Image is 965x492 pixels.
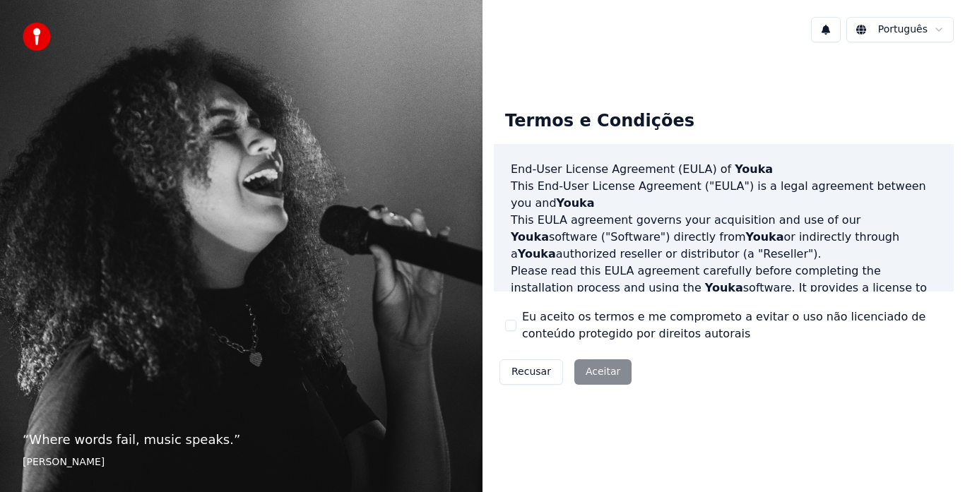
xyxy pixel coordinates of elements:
[23,455,460,469] footer: [PERSON_NAME]
[511,161,937,178] h3: End-User License Agreement (EULA) of
[511,212,937,263] p: This EULA agreement governs your acquisition and use of our software ("Software") directly from o...
[511,230,549,244] span: Youka
[494,99,706,144] div: Termos e Condições
[499,359,563,385] button: Recusar
[746,230,784,244] span: Youka
[735,162,773,176] span: Youka
[518,247,556,260] span: Youka
[705,281,743,294] span: Youka
[511,263,937,330] p: Please read this EULA agreement carefully before completing the installation process and using th...
[557,196,595,210] span: Youka
[23,430,460,450] p: “ Where words fail, music speaks. ”
[522,308,942,342] label: Eu aceito os termos e me comprometo a evitar o uso não licenciado de conteúdo protegido por direi...
[511,178,937,212] p: This End-User License Agreement ("EULA") is a legal agreement between you and
[23,23,51,51] img: youka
